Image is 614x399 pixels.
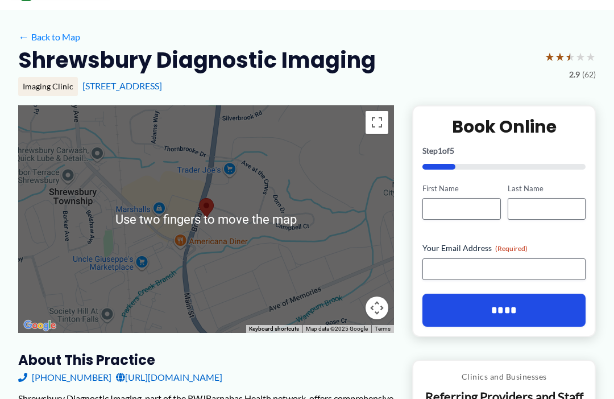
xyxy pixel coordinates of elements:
[18,352,394,369] h3: About this practice
[18,77,78,97] div: Imaging Clinic
[582,68,596,83] span: (62)
[422,147,586,155] p: Step of
[586,47,596,68] span: ★
[422,243,586,254] label: Your Email Address
[422,116,586,138] h2: Book Online
[422,184,500,195] label: First Name
[82,81,162,92] a: [STREET_ADDRESS]
[450,146,454,156] span: 5
[18,29,80,46] a: ←Back to Map
[306,326,368,332] span: Map data ©2025 Google
[249,326,299,334] button: Keyboard shortcuts
[569,68,580,83] span: 2.9
[21,319,59,334] a: Open this area in Google Maps (opens a new window)
[366,112,388,134] button: Toggle fullscreen view
[375,326,391,332] a: Terms (opens in new tab)
[575,47,586,68] span: ★
[545,47,555,68] span: ★
[18,369,111,386] a: [PHONE_NUMBER]
[495,245,528,253] span: (Required)
[366,297,388,320] button: Map camera controls
[18,32,29,43] span: ←
[422,370,586,385] p: Clinics and Businesses
[565,47,575,68] span: ★
[438,146,442,156] span: 1
[18,47,376,75] h2: Shrewsbury Diagnostic Imaging
[21,319,59,334] img: Google
[116,369,222,386] a: [URL][DOMAIN_NAME]
[555,47,565,68] span: ★
[508,184,586,195] label: Last Name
